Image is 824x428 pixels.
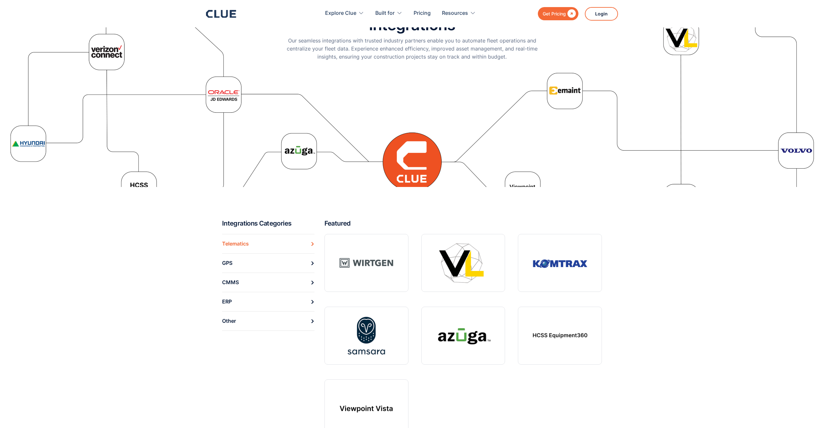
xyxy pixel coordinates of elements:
[222,273,314,292] a: CMMS
[222,311,314,331] a: Other
[324,219,602,228] h2: Featured
[222,253,314,273] a: GPS
[222,316,236,326] div: Other
[222,277,239,287] div: CMMS
[375,3,402,23] div: Built for
[442,3,476,23] div: Resources
[222,219,319,228] h2: Integrations Categories
[280,37,544,61] p: Our seamless integrations with trusted industry partners enable you to automate fleet operations ...
[538,7,578,20] a: Get Pricing
[414,3,431,23] a: Pricing
[543,10,566,18] div: Get Pricing
[585,7,618,21] a: Login
[222,239,249,249] div: Telematics
[222,258,232,268] div: GPS
[222,297,232,307] div: ERP
[369,16,455,33] h1: Integrations
[325,3,364,23] div: Explore Clue
[566,10,576,18] div: 
[325,3,356,23] div: Explore Clue
[222,234,314,253] a: Telematics
[222,292,314,311] a: ERP
[442,3,468,23] div: Resources
[375,3,395,23] div: Built for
